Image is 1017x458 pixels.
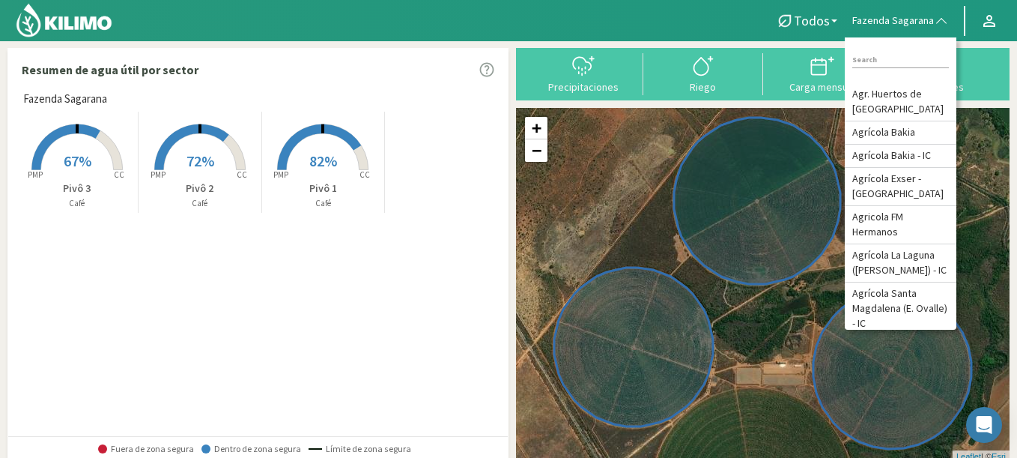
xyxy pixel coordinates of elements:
[201,444,301,454] span: Dentro de zona segura
[186,151,214,170] span: 72%
[845,206,956,244] li: Agricola FM Hermanos
[794,13,830,28] span: Todos
[648,82,759,92] div: Riego
[525,117,547,139] a: Zoom in
[359,169,370,180] tspan: CC
[309,444,411,454] span: Límite de zona segura
[262,181,384,196] p: Pivô 1
[98,444,194,454] span: Fuera de zona segura
[139,181,261,196] p: Pivô 2
[528,82,639,92] div: Precipitaciones
[237,169,247,180] tspan: CC
[22,61,198,79] p: Resumen de agua útil por sector
[523,53,643,93] button: Precipitaciones
[309,151,337,170] span: 82%
[16,197,138,210] p: Café
[525,139,547,162] a: Zoom out
[763,53,883,93] button: Carga mensual
[845,168,956,206] li: Agrícola Exser - [GEOGRAPHIC_DATA]
[273,169,288,180] tspan: PMP
[262,197,384,210] p: Café
[768,82,878,92] div: Carga mensual
[845,83,956,121] li: Agr. Huertos de [GEOGRAPHIC_DATA]
[15,2,113,38] img: Kilimo
[114,169,124,180] tspan: CC
[966,407,1002,443] div: Open Intercom Messenger
[16,181,138,196] p: Pivô 3
[643,53,763,93] button: Riego
[845,4,956,37] button: Fazenda Sagarana
[845,244,956,283] li: Agrícola La Laguna ([PERSON_NAME]) - IC
[845,145,956,168] li: Agrícola Bakia - IC
[27,169,42,180] tspan: PMP
[23,91,107,108] span: Fazenda Sagarana
[139,197,261,210] p: Café
[852,13,934,28] span: Fazenda Sagarana
[151,169,166,180] tspan: PMP
[64,151,91,170] span: 67%
[845,121,956,145] li: Agrícola Bakia
[845,283,956,336] li: Agrícola Santa Magdalena (E. Ovalle) - IC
